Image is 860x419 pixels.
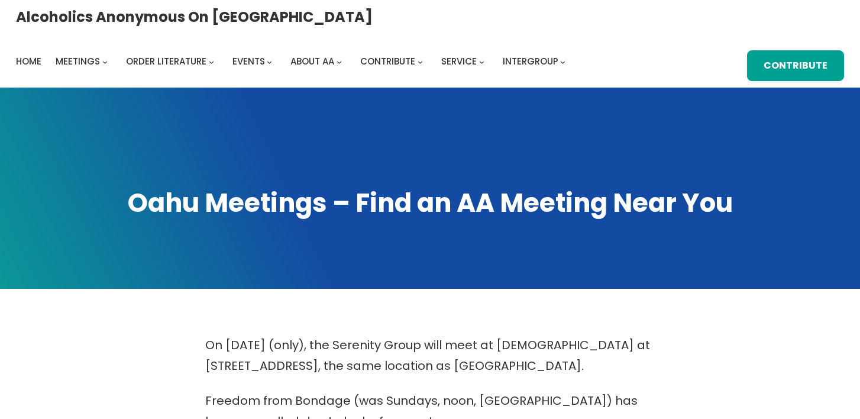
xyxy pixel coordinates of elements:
a: Alcoholics Anonymous on [GEOGRAPHIC_DATA] [16,4,373,30]
a: Events [232,53,265,70]
button: Order Literature submenu [209,59,214,64]
h1: Oahu Meetings – Find an AA Meeting Near You [16,185,844,220]
span: Intergroup [503,55,558,67]
a: About AA [290,53,334,70]
a: Meetings [56,53,100,70]
button: Meetings submenu [102,59,108,64]
button: About AA submenu [337,59,342,64]
button: Intergroup submenu [560,59,565,64]
span: Order Literature [126,55,206,67]
a: Service [441,53,477,70]
a: Contribute [360,53,415,70]
button: Service submenu [479,59,484,64]
a: Intergroup [503,53,558,70]
span: Meetings [56,55,100,67]
span: About AA [290,55,334,67]
p: On [DATE] (only), the Serenity Group will meet at [DEMOGRAPHIC_DATA] at [STREET_ADDRESS], the sam... [205,335,655,376]
nav: Intergroup [16,53,570,70]
button: Events submenu [267,59,272,64]
a: Home [16,53,41,70]
span: Home [16,55,41,67]
a: Contribute [747,50,844,81]
button: Contribute submenu [418,59,423,64]
span: Service [441,55,477,67]
span: Contribute [360,55,415,67]
span: Events [232,55,265,67]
